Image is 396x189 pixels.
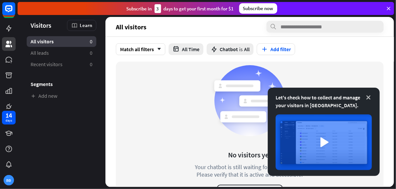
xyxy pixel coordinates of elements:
[4,175,14,185] div: BĐ
[154,47,161,51] i: arrow_down
[90,38,92,45] aside: 0
[116,43,165,55] div: Match all filters
[90,50,92,56] aside: 0
[90,61,92,68] aside: 0
[80,22,92,28] span: Learn
[169,43,203,55] button: All Time
[31,22,51,29] span: Visitors
[228,150,271,159] div: No visitors yet
[244,46,250,52] span: All
[2,111,16,124] a: 14 days
[127,4,234,13] div: Subscribe in days to get your first month for $1
[220,46,238,52] span: Chatbot
[27,91,96,101] a: Add new
[239,3,277,14] div: Subscribe now
[6,118,12,123] div: days
[116,23,146,31] span: All visitors
[31,61,62,68] span: Recent visitors
[31,38,54,45] span: All visitors
[31,50,49,56] span: All leads
[27,48,96,58] a: All leads 0
[6,112,12,118] div: 14
[27,81,96,87] h3: Segments
[257,43,295,55] button: Add filter
[239,46,243,52] span: is
[27,59,96,70] a: Recent visitors 0
[183,163,317,178] div: Your chatbot is still waiting for its first visitor. Please verify that it is active and accessible.
[276,114,372,170] img: image
[276,94,372,109] div: Let's check how to collect and manage your visitors in [GEOGRAPHIC_DATA].
[5,3,25,22] button: Open LiveChat chat widget
[155,4,161,13] div: 3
